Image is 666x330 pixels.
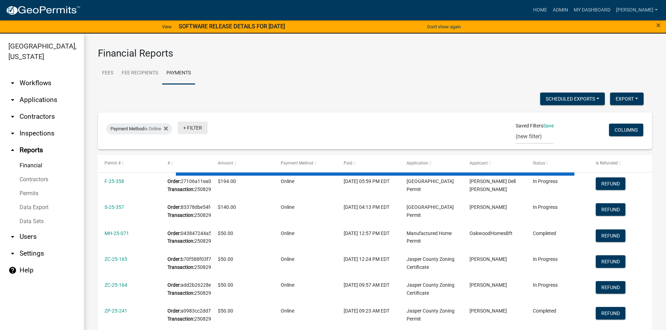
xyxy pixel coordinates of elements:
[407,161,428,166] span: Application
[533,161,545,166] span: Status
[344,161,352,166] span: Paid
[470,308,507,314] span: George Lesesne
[407,204,454,218] span: Jasper County Building Permit
[470,178,516,192] span: Lucy Dell Bryan
[407,230,452,244] span: Manufactured Home Permit
[589,155,652,172] datatable-header-cell: Is Refunded
[211,155,274,172] datatable-header-cell: Amount
[596,229,625,242] button: Refund
[424,21,464,32] button: Don't show again
[526,155,589,172] datatable-header-cell: Status
[344,203,393,211] div: [DATE] 04:13 PM EDT
[167,177,204,193] div: 27106a11ea0f46e4bb9281433bd304d7 25082916543505A7575F225082916543
[161,155,211,172] datatable-header-cell: #
[105,161,121,166] span: Permit #
[596,161,618,166] span: Is Refunded
[105,230,129,236] a: MH-25-071
[571,3,613,17] a: My Dashboard
[167,308,181,314] b: Order:
[167,282,181,288] b: Order:
[281,308,294,314] span: Online
[167,203,204,219] div: 83378dbe54f44e80a15e15dc9226374b 250829151298713D0324325082915129
[540,93,605,105] button: Scheduled Exports
[533,282,558,288] span: In Progress
[337,155,400,172] datatable-header-cell: Paid
[98,47,652,59] h3: Financial Reports
[8,129,17,138] i: arrow_drop_down
[407,256,454,270] span: Jasper County Zoning Certificate
[596,255,625,268] button: Refund
[105,282,127,288] a: ZC-25-164
[281,204,294,210] span: Online
[106,123,172,134] div: is Online
[218,308,233,314] span: $50.00
[178,122,208,134] a: + Filter
[167,256,181,262] b: Order:
[167,290,194,296] b: Transaction:
[281,282,294,288] span: Online
[470,256,507,262] span: Lorrie Tauber
[596,203,625,216] button: Refund
[167,316,194,322] b: Transaction:
[8,96,17,104] i: arrow_drop_down
[8,112,17,121] i: arrow_drop_down
[596,281,625,294] button: Refund
[596,259,625,265] wm-modal-confirm: Refund Payment
[596,311,625,317] wm-modal-confirm: Refund Payment
[218,204,236,210] span: $140.00
[159,21,174,32] a: View
[516,122,543,130] span: Saved Filters
[613,3,660,17] a: [PERSON_NAME]
[8,79,17,87] i: arrow_drop_down
[656,20,661,30] span: ×
[533,178,558,184] span: In Progress
[344,307,393,315] div: [DATE] 09:23 AM EDT
[8,146,17,154] i: arrow_drop_up
[218,161,233,166] span: Amount
[656,21,661,29] button: Close
[274,155,337,172] datatable-header-cell: Payment Method
[167,212,194,218] b: Transaction:
[344,229,393,237] div: [DATE] 12:57 PM EDT
[162,62,195,85] a: Payments
[463,155,526,172] datatable-header-cell: Applicant
[596,181,625,187] wm-modal-confirm: Refund Payment
[218,178,236,184] span: $194.00
[8,266,17,274] i: help
[543,123,554,129] a: Save
[167,186,194,192] b: Transaction:
[167,178,181,184] b: Order:
[98,62,117,85] a: Fees
[533,308,556,314] span: Completed
[167,161,170,166] span: #
[470,230,513,236] span: OakwoodHomesBft
[167,230,181,236] b: Order:
[105,204,124,210] a: S-25-357
[344,255,393,263] div: [DATE] 12:24 PM EDT
[407,282,454,296] span: Jasper County Zoning Certificate
[533,256,558,262] span: In Progress
[596,177,625,190] button: Refund
[105,256,127,262] a: ZC-25-165
[470,204,507,210] span: Ray Hoover
[281,161,313,166] span: Payment Method
[167,307,204,323] div: a0983cc2dd7e4eb8af36f5dacdaacc12 25082908215239D9F081225082908215
[281,178,294,184] span: Online
[98,155,161,172] datatable-header-cell: Permit #
[218,256,233,262] span: $50.00
[281,256,294,262] span: Online
[400,155,463,172] datatable-header-cell: Application
[167,204,181,210] b: Order:
[8,249,17,258] i: arrow_drop_down
[596,307,625,320] button: Refund
[344,177,393,185] div: [DATE] 05:59 PM EDT
[596,207,625,213] wm-modal-confirm: Refund Payment
[610,93,644,105] button: Export
[550,3,571,17] a: Admin
[281,230,294,236] span: Online
[179,23,285,30] strong: SOFTWARE RELEASE DETAILS FOR [DATE]
[530,3,550,17] a: Home
[407,308,454,322] span: Jasper County Zoning Permit
[167,255,204,271] div: b70f588f03f7468bb695eea0b3db6691 250829112298759A7525125082911229
[596,285,625,291] wm-modal-confirm: Refund Payment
